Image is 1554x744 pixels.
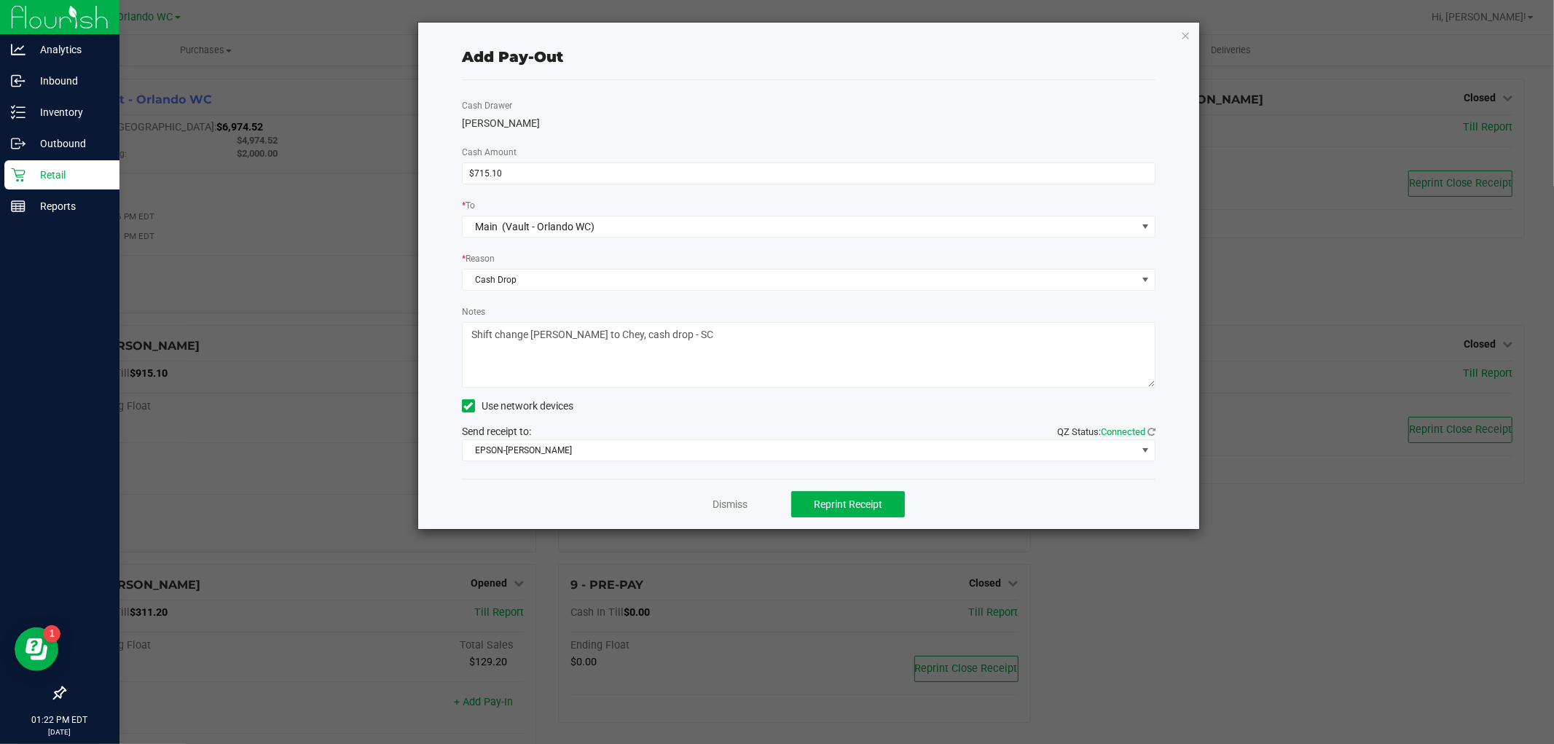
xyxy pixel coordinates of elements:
[43,625,60,643] iframe: Resource center unread badge
[462,426,531,437] span: Send receipt to:
[11,105,25,120] inline-svg: Inventory
[462,99,512,112] label: Cash Drawer
[462,199,475,212] label: To
[15,627,58,671] iframe: Resource center
[25,41,113,58] p: Analytics
[25,166,113,184] p: Retail
[11,74,25,88] inline-svg: Inbound
[791,491,905,517] button: Reprint Receipt
[25,103,113,121] p: Inventory
[11,168,25,182] inline-svg: Retail
[462,399,573,414] label: Use network devices
[462,147,517,157] span: Cash Amount
[11,136,25,151] inline-svg: Outbound
[25,72,113,90] p: Inbound
[462,252,495,265] label: Reason
[11,42,25,57] inline-svg: Analytics
[7,713,113,727] p: 01:22 PM EDT
[1101,426,1145,437] span: Connected
[462,116,1155,131] div: [PERSON_NAME]
[25,135,113,152] p: Outbound
[462,46,563,68] div: Add Pay-Out
[462,305,485,318] label: Notes
[463,270,1137,290] span: Cash Drop
[713,497,747,512] a: Dismiss
[11,199,25,214] inline-svg: Reports
[7,727,113,737] p: [DATE]
[476,221,498,232] span: Main
[1057,426,1155,437] span: QZ Status:
[463,440,1137,461] span: EPSON-[PERSON_NAME]
[25,197,113,215] p: Reports
[814,498,882,510] span: Reprint Receipt
[503,221,595,232] span: (Vault - Orlando WC)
